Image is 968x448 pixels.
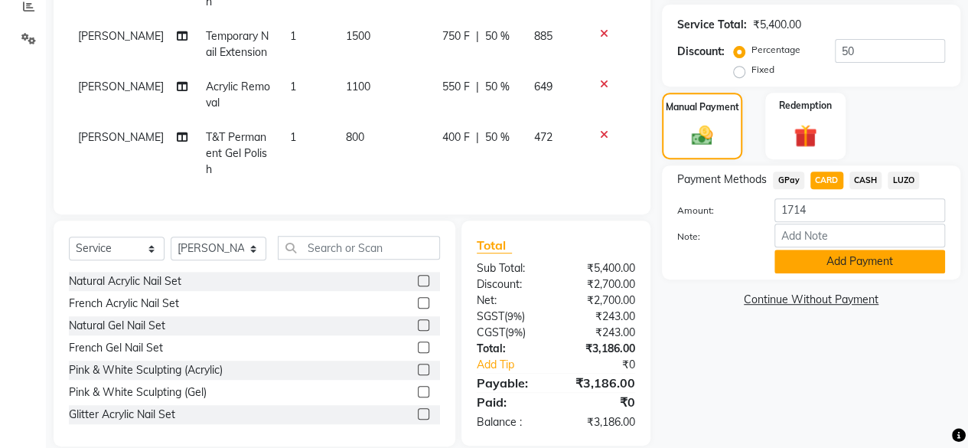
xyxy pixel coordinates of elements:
[507,310,522,322] span: 9%
[677,17,747,33] div: Service Total:
[69,318,165,334] div: Natural Gel Nail Set
[206,130,267,176] span: T&T Permanent Gel Polish
[69,273,181,289] div: Natural Acrylic Nail Set
[888,172,919,189] span: LUZO
[476,129,479,146] span: |
[787,122,824,150] img: _gift.svg
[290,130,296,144] span: 1
[485,129,510,146] span: 50 %
[556,374,647,392] div: ₹3,186.00
[751,63,774,77] label: Fixed
[477,309,504,323] span: SGST
[774,224,945,247] input: Add Note
[477,237,512,253] span: Total
[534,29,552,43] span: 885
[666,100,739,114] label: Manual Payment
[556,341,647,357] div: ₹3,186.00
[465,293,556,309] div: Net:
[556,276,647,293] div: ₹2,700.00
[278,236,440,260] input: Search or Scan
[78,130,164,144] span: [PERSON_NAME]
[442,79,470,95] span: 550 F
[442,28,470,44] span: 750 F
[556,393,647,411] div: ₹0
[665,292,957,308] a: Continue Without Payment
[465,260,556,276] div: Sub Total:
[685,123,720,148] img: _cash.svg
[810,172,843,189] span: CARD
[69,296,179,312] div: French Acrylic Nail Set
[556,309,647,325] div: ₹243.00
[485,28,510,44] span: 50 %
[556,293,647,309] div: ₹2,700.00
[849,172,882,189] span: CASH
[69,340,163,356] div: French Gel Nail Set
[534,80,552,93] span: 649
[465,276,556,293] div: Discount:
[774,198,945,222] input: Amount
[69,407,175,423] div: Glitter Acrylic Nail Set
[534,130,552,144] span: 472
[346,29,370,43] span: 1500
[773,172,804,189] span: GPay
[465,325,556,341] div: ( )
[666,230,763,244] label: Note:
[69,362,223,378] div: Pink & White Sculpting (Acrylic)
[290,80,296,93] span: 1
[465,357,571,373] a: Add Tip
[677,44,725,60] div: Discount:
[677,172,767,188] span: Payment Methods
[346,80,370,93] span: 1100
[442,129,470,146] span: 400 F
[571,357,647,373] div: ₹0
[556,325,647,341] div: ₹243.00
[774,250,945,273] button: Add Payment
[556,260,647,276] div: ₹5,400.00
[465,309,556,325] div: ( )
[779,99,832,113] label: Redemption
[69,384,207,401] div: Pink & White Sculpting (Gel)
[485,79,510,95] span: 50 %
[465,374,556,392] div: Payable:
[476,79,479,95] span: |
[476,28,479,44] span: |
[465,414,556,430] div: Balance :
[556,414,647,430] div: ₹3,186.00
[465,393,556,411] div: Paid:
[78,29,164,43] span: [PERSON_NAME]
[751,43,800,57] label: Percentage
[753,17,801,33] div: ₹5,400.00
[206,29,269,59] span: Temporary Nail Extension
[465,341,556,357] div: Total:
[508,326,523,338] span: 9%
[206,80,270,110] span: Acrylic Removal
[78,80,164,93] span: [PERSON_NAME]
[666,204,763,217] label: Amount:
[346,130,364,144] span: 800
[290,29,296,43] span: 1
[477,325,505,339] span: CGST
